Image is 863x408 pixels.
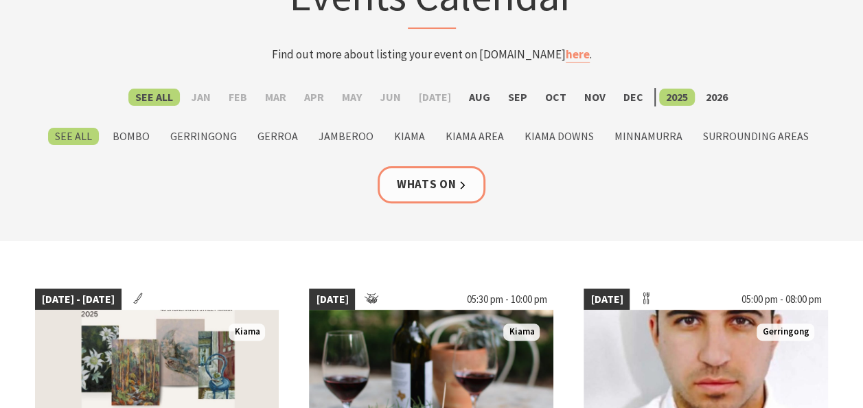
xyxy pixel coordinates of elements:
[373,89,408,106] label: Jun
[335,89,369,106] label: May
[128,89,180,106] label: See All
[459,288,553,310] span: 05:30 pm - 10:00 pm
[757,324,814,341] span: Gerringong
[312,128,380,145] label: Jamberoo
[577,89,612,106] label: Nov
[35,288,122,310] span: [DATE] - [DATE]
[309,288,355,310] span: [DATE]
[163,45,701,64] p: Find out more about listing your event on [DOMAIN_NAME] .
[584,288,630,310] span: [DATE]
[163,128,244,145] label: Gerringong
[439,128,511,145] label: Kiama Area
[696,128,816,145] label: Surrounding Areas
[378,166,486,203] a: Whats On
[462,89,497,106] label: Aug
[659,89,695,106] label: 2025
[501,89,534,106] label: Sep
[251,128,305,145] label: Gerroa
[538,89,573,106] label: Oct
[699,89,735,106] label: 2026
[734,288,828,310] span: 05:00 pm - 08:00 pm
[106,128,157,145] label: Bombo
[258,89,293,106] label: Mar
[566,47,590,63] a: here
[222,89,254,106] label: Feb
[229,324,265,341] span: Kiama
[48,128,99,145] label: See All
[503,324,540,341] span: Kiama
[608,128,689,145] label: Minnamurra
[387,128,432,145] label: Kiama
[617,89,650,106] label: Dec
[184,89,218,106] label: Jan
[297,89,331,106] label: Apr
[518,128,601,145] label: Kiama Downs
[412,89,458,106] label: [DATE]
